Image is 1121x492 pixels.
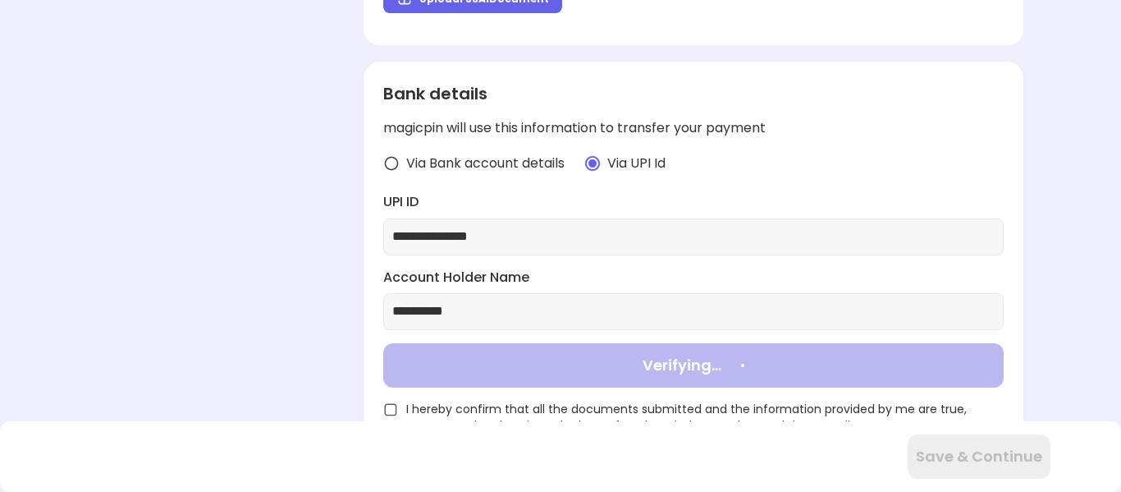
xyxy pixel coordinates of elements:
[406,401,1003,434] span: I hereby confirm that all the documents submitted and the information provided by me are true, co...
[383,81,1003,106] div: Bank details
[383,119,1003,138] div: magicpin will use this information to transfer your payment
[406,154,565,173] span: Via Bank account details
[908,435,1050,479] button: Save & Continue
[607,154,666,173] span: Via UPI Id
[383,193,1003,212] label: UPI ID
[383,155,400,172] img: radio
[584,155,601,172] img: radio
[383,343,1003,388] button: Verifying...
[383,402,398,417] img: unchecked
[383,269,1003,287] label: Account Holder Name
